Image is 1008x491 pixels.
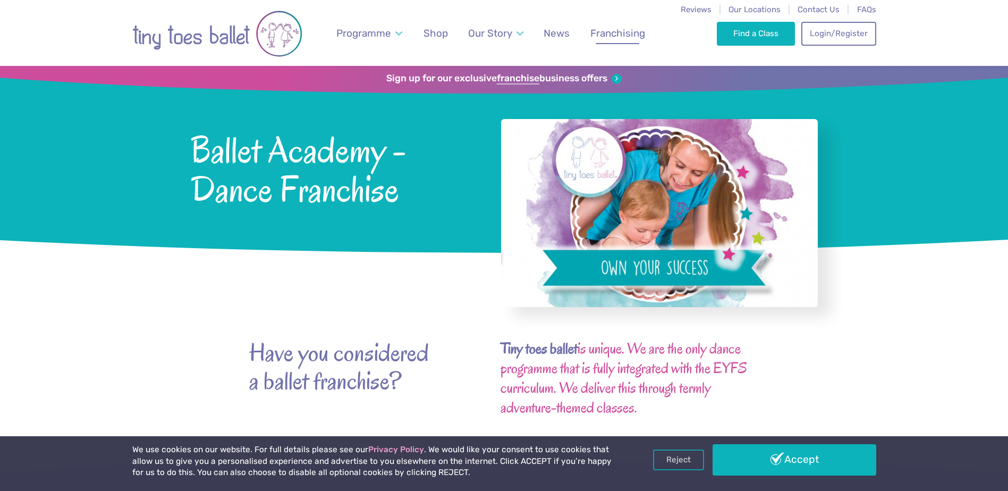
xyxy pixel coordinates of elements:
a: Our Locations [729,5,781,14]
a: Programme [331,21,407,46]
a: Sign up for our exclusivefranchisebusiness offers [386,73,622,84]
a: Reviews [681,5,711,14]
span: Franchising [590,27,645,39]
span: News [544,27,570,39]
strong: franchise [497,73,539,84]
b: Tiny toes ballet [501,338,578,359]
a: Find a Class [717,22,795,45]
span: Our Story [468,27,512,39]
a: News [539,21,575,46]
a: Login/Register [801,22,876,45]
a: FAQs [857,5,876,14]
span: Ballet Academy - Dance Franchise [191,127,473,209]
img: tiny toes ballet [132,7,302,61]
a: Our Story [463,21,528,46]
a: Tiny toes ballet [501,341,578,358]
p: We use cookies on our website. For full details please see our . We would like your consent to us... [132,444,616,479]
a: Contact Us [798,5,840,14]
a: Shop [418,21,453,46]
a: Privacy Policy [368,445,424,454]
h3: is unique. We are the only dance programme that is fully integrated with the EYFS curriculum. We ... [501,339,759,417]
a: Accept [713,444,876,475]
strong: Have you considered a ballet franchise? [249,339,441,395]
span: Shop [423,27,448,39]
a: Reject [653,450,704,470]
span: Programme [336,27,391,39]
a: Franchising [585,21,650,46]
